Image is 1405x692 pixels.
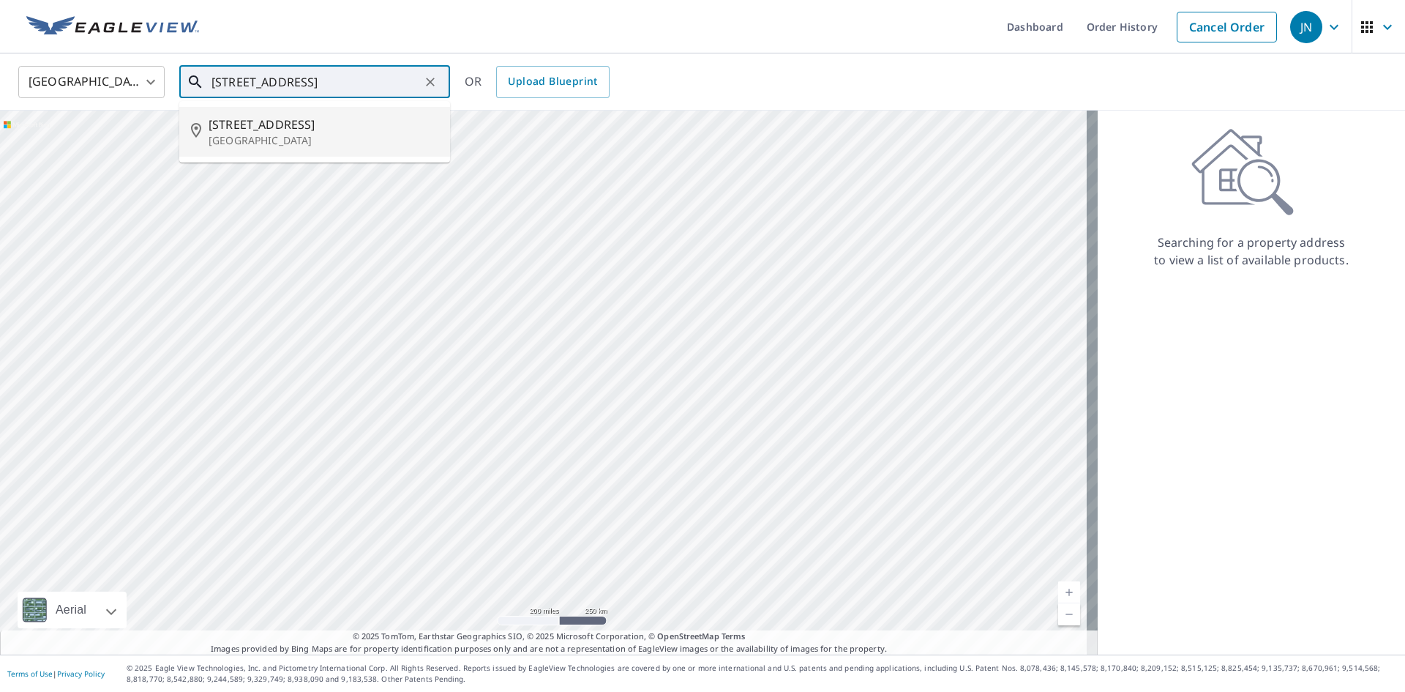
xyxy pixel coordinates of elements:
[209,116,438,133] span: [STREET_ADDRESS]
[211,62,420,103] input: Search by address or latitude-longitude
[209,133,438,148] p: [GEOGRAPHIC_DATA]
[508,72,597,91] span: Upload Blueprint
[26,16,199,38] img: EV Logo
[1290,11,1322,43] div: JN
[353,630,746,643] span: © 2025 TomTom, Earthstar Geographics SIO, © 2025 Microsoft Corporation, ©
[465,66,610,98] div: OR
[420,72,441,92] button: Clear
[51,592,91,628] div: Aerial
[18,592,127,628] div: Aerial
[1058,603,1080,625] a: Current Level 5, Zoom Out
[127,663,1398,685] p: © 2025 Eagle View Technologies, Inc. and Pictometry International Corp. All Rights Reserved. Repo...
[1058,581,1080,603] a: Current Level 5, Zoom In
[57,669,105,679] a: Privacy Policy
[7,669,105,678] p: |
[722,630,746,641] a: Terms
[18,62,165,103] div: [GEOGRAPHIC_DATA]
[657,630,719,641] a: OpenStreetMap
[496,66,609,98] a: Upload Blueprint
[1177,12,1277,42] a: Cancel Order
[7,669,53,679] a: Terms of Use
[1153,234,1349,269] p: Searching for a property address to view a list of available products.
